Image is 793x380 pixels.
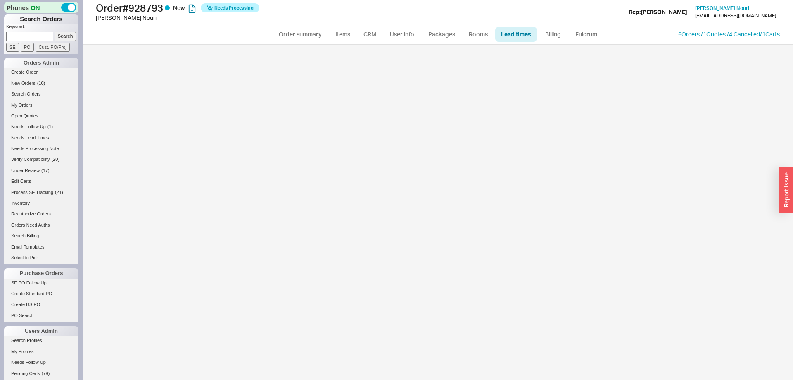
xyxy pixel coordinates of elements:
[4,336,78,345] a: Search Profiles
[4,289,78,298] a: Create Standard PO
[4,90,78,98] a: Search Orders
[55,190,63,195] span: ( 21 )
[4,347,78,356] a: My Profiles
[4,232,78,240] a: Search Billing
[4,221,78,229] a: Orders Need Auths
[4,79,78,88] a: New Orders(10)
[11,371,40,376] span: Pending Certs
[4,369,78,378] a: Pending Certs(79)
[6,24,78,32] p: Keyword:
[4,279,78,287] a: SE PO Follow Up
[678,31,760,38] a: 6Orders /1Quotes /4 Cancelled
[6,43,19,52] input: SE
[4,253,78,262] a: Select to Pick
[55,32,76,41] input: Search
[329,27,356,42] a: Items
[4,177,78,186] a: Edit Carts
[463,27,494,42] a: Rooms
[11,81,36,86] span: New Orders
[495,27,537,42] a: Lead times
[4,311,78,320] a: PO Search
[4,134,78,142] a: Needs Lead Times
[11,146,59,151] span: Needs Processing Note
[11,168,40,173] span: Under Review
[695,5,749,11] a: [PERSON_NAME] Nouri
[96,2,399,14] h1: Order # 928793
[173,4,185,11] span: New
[21,43,34,52] input: PO
[569,27,603,42] a: Fulcrum
[4,210,78,218] a: Reauthorize Orders
[42,371,50,376] span: ( 79 )
[4,155,78,164] a: Verify Compatibility(20)
[41,168,50,173] span: ( 17 )
[4,112,78,120] a: Open Quotes
[37,81,45,86] span: ( 10 )
[52,157,60,162] span: ( 20 )
[47,124,53,129] span: ( 1 )
[4,2,78,13] div: Phones
[4,166,78,175] a: Under Review(17)
[4,58,78,68] div: Orders Admin
[11,124,46,129] span: Needs Follow Up
[4,188,78,197] a: Process SE Tracking(21)
[36,43,70,52] input: Cust. PO/Proj
[4,268,78,278] div: Purchase Orders
[31,3,40,12] span: ON
[4,199,78,208] a: Inventory
[422,27,461,42] a: Packages
[273,27,328,42] a: Order summary
[11,190,53,195] span: Process SE Tracking
[4,122,78,131] a: Needs Follow Up(1)
[384,27,420,42] a: User info
[760,31,780,38] a: /1Carts
[629,8,687,16] div: Rep: [PERSON_NAME]
[11,157,50,162] span: Verify Compatibility
[96,14,399,22] div: [PERSON_NAME] Nouri
[4,144,78,153] a: Needs Processing Note
[4,358,78,367] a: Needs Follow Up
[4,68,78,76] a: Create Order
[4,326,78,336] div: Users Admin
[695,13,776,19] div: [EMAIL_ADDRESS][DOMAIN_NAME]
[4,243,78,251] a: Email Templates
[4,14,78,24] h1: Search Orders
[214,2,254,14] span: Needs Processing
[201,3,259,12] button: Needs Processing
[4,300,78,309] a: Create DS PO
[358,27,382,42] a: CRM
[539,27,567,42] a: Billing
[11,360,46,365] span: Needs Follow Up
[4,101,78,110] a: My Orders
